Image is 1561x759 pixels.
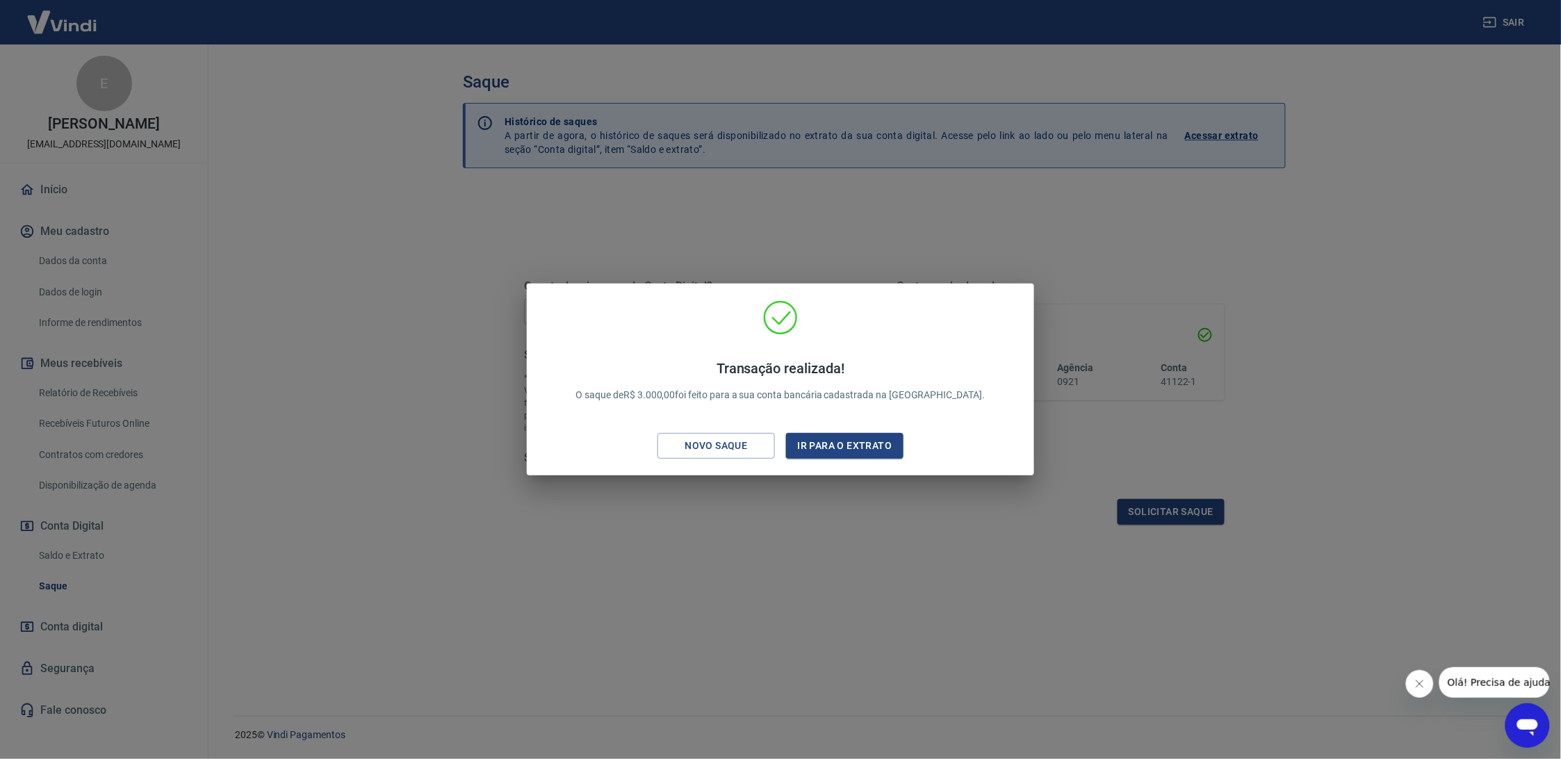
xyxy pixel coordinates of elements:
iframe: Botão para abrir a janela de mensagens [1505,703,1550,748]
span: Olá! Precisa de ajuda? [8,10,117,21]
iframe: Mensagem da empresa [1439,667,1550,698]
button: Novo saque [657,433,775,459]
div: Novo saque [669,437,765,455]
button: Ir para o extrato [786,433,904,459]
p: O saque de R$ 3.000,00 foi feito para a sua conta bancária cadastrada na [GEOGRAPHIC_DATA]. [576,360,986,402]
iframe: Fechar mensagem [1406,670,1434,698]
h4: Transação realizada! [576,360,986,377]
